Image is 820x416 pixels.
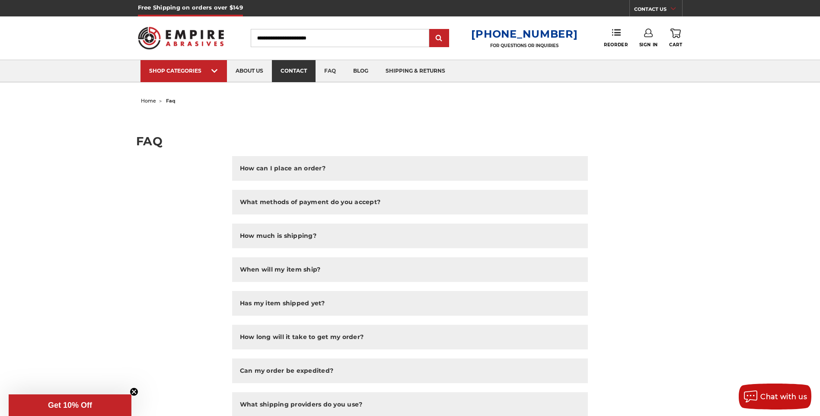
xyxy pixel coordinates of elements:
p: FOR QUESTIONS OR INQUIRIES [471,43,578,48]
div: Get 10% OffClose teaser [9,394,131,416]
a: blog [345,60,377,82]
h2: When will my item ship? [240,265,321,274]
a: Reorder [604,29,628,47]
button: How long will it take to get my order? [232,325,588,349]
h2: How can I place an order? [240,164,325,173]
span: Cart [669,42,682,48]
h2: How much is shipping? [240,231,316,240]
div: SHOP CATEGORIES [149,67,218,74]
span: faq [166,98,175,104]
input: Submit [431,30,448,47]
h2: What shipping providers do you use? [240,400,363,409]
button: What methods of payment do you accept? [232,190,588,214]
h1: FAQ [136,135,684,147]
a: home [141,98,156,104]
a: shipping & returns [377,60,454,82]
a: faq [316,60,345,82]
button: Can my order be expedited? [232,358,588,383]
span: Chat with us [760,393,807,401]
span: Reorder [604,42,628,48]
button: How much is shipping? [232,224,588,248]
button: When will my item ship? [232,257,588,282]
button: Close teaser [130,387,138,396]
a: about us [227,60,272,82]
span: Sign In [639,42,658,48]
h2: Has my item shipped yet? [240,299,325,308]
button: Chat with us [739,384,811,410]
a: CONTACT US [634,4,682,16]
span: Get 10% Off [48,401,92,410]
h2: How long will it take to get my order? [240,333,364,342]
button: How can I place an order? [232,156,588,181]
img: Empire Abrasives [138,21,224,55]
a: [PHONE_NUMBER] [471,28,578,40]
button: Has my item shipped yet? [232,291,588,316]
a: Cart [669,29,682,48]
h2: What methods of payment do you accept? [240,198,381,207]
h2: Can my order be expedited? [240,366,334,375]
a: contact [272,60,316,82]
